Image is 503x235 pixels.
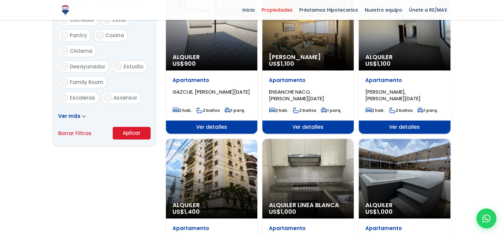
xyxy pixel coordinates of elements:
span: Alquiler Linea Blanca [269,202,347,208]
span: 2 hab. [173,108,192,113]
span: 2 baños [293,108,316,113]
p: Apartamento [173,225,251,232]
span: Pantry [70,32,87,39]
span: 2 baños [389,108,413,113]
span: 900 [184,59,196,68]
span: 1,000 [281,207,296,216]
input: Pantry [60,31,68,39]
a: Ver más [58,113,86,119]
span: Únete a RE/MAX [406,5,450,15]
span: Ver detalles [166,120,257,134]
span: Ver más [58,113,80,119]
span: Alquiler [173,202,251,208]
span: 1,100 [281,59,294,68]
span: US$ [365,207,393,216]
span: Nuestro equipo [361,5,406,15]
p: Apartamento [269,77,347,84]
span: Family Room [70,79,103,86]
span: 1 parq. [321,108,341,113]
span: Desayunador [70,63,105,70]
span: US$ [269,207,296,216]
input: Cisterna [60,47,68,55]
span: US$ [173,207,200,216]
span: US$ [173,59,196,68]
input: Cocina [96,31,104,39]
span: Ver detalles [262,120,354,134]
input: Ascensor [104,94,112,102]
span: Alquiler [173,54,251,60]
input: Estudio [114,62,122,70]
input: Desayunador [60,62,68,70]
img: Logo de REMAX [60,4,71,16]
span: Préstamos Hipotecarios [296,5,361,15]
span: 2 hab. [365,108,385,113]
span: 1,100 [377,59,391,68]
span: ENSANCHE NACO, [PERSON_NAME][DATE] [269,88,324,102]
span: Escaleras [70,94,95,101]
span: US$ [269,59,294,68]
span: US$ [365,59,391,68]
span: [PERSON_NAME], [PERSON_NAME][DATE] [365,88,421,102]
span: Estudio [124,63,143,70]
span: Ascensor [113,94,137,101]
span: 2 hab. [269,108,288,113]
span: 1 parq. [224,108,245,113]
span: GAZCUE, [PERSON_NAME][DATE] [173,88,250,95]
p: Apartamento [269,225,347,232]
span: Alquiler [365,202,443,208]
p: Apartamento [173,77,251,84]
span: 1,000 [377,207,393,216]
span: Alquiler [365,54,443,60]
span: Cisterna [70,47,92,54]
span: 2 baños [196,108,220,113]
span: 1 parq. [417,108,438,113]
span: Ver detalles [359,120,450,134]
p: Apartamento [365,77,443,84]
input: Escaleras [60,94,68,102]
span: [PERSON_NAME] [269,54,347,60]
span: Propiedades [258,5,296,15]
input: Family Room [60,78,68,86]
button: Aplicar [113,127,151,139]
span: Inicio [239,5,258,15]
a: Borrar Filtros [58,129,91,137]
span: 1,400 [184,207,200,216]
span: Cocina [105,32,124,39]
p: Apartamento [365,225,443,232]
